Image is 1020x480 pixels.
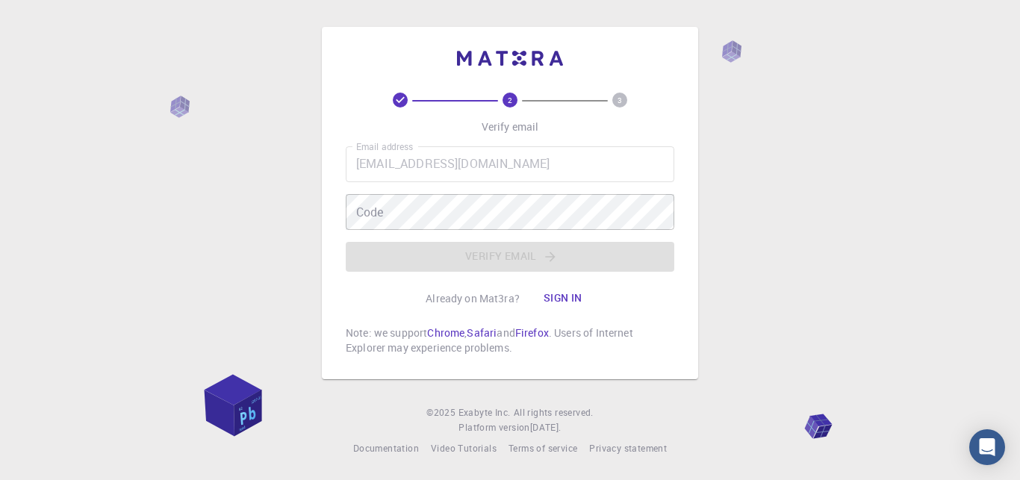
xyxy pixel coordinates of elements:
[346,325,674,355] p: Note: we support , and . Users of Internet Explorer may experience problems.
[431,442,497,454] span: Video Tutorials
[509,441,577,456] a: Terms of service
[467,325,497,340] a: Safari
[353,442,419,454] span: Documentation
[589,442,667,454] span: Privacy statement
[532,284,594,314] button: Sign in
[356,140,413,153] label: Email address
[508,95,512,105] text: 2
[427,325,464,340] a: Chrome
[969,429,1005,465] div: Open Intercom Messenger
[431,441,497,456] a: Video Tutorials
[589,441,667,456] a: Privacy statement
[530,421,562,433] span: [DATE] .
[458,420,529,435] span: Platform version
[353,441,419,456] a: Documentation
[458,405,511,420] a: Exabyte Inc.
[458,406,511,418] span: Exabyte Inc.
[509,442,577,454] span: Terms of service
[482,119,539,134] p: Verify email
[426,405,458,420] span: © 2025
[515,325,549,340] a: Firefox
[514,405,594,420] span: All rights reserved.
[618,95,622,105] text: 3
[530,420,562,435] a: [DATE].
[426,291,520,306] p: Already on Mat3ra?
